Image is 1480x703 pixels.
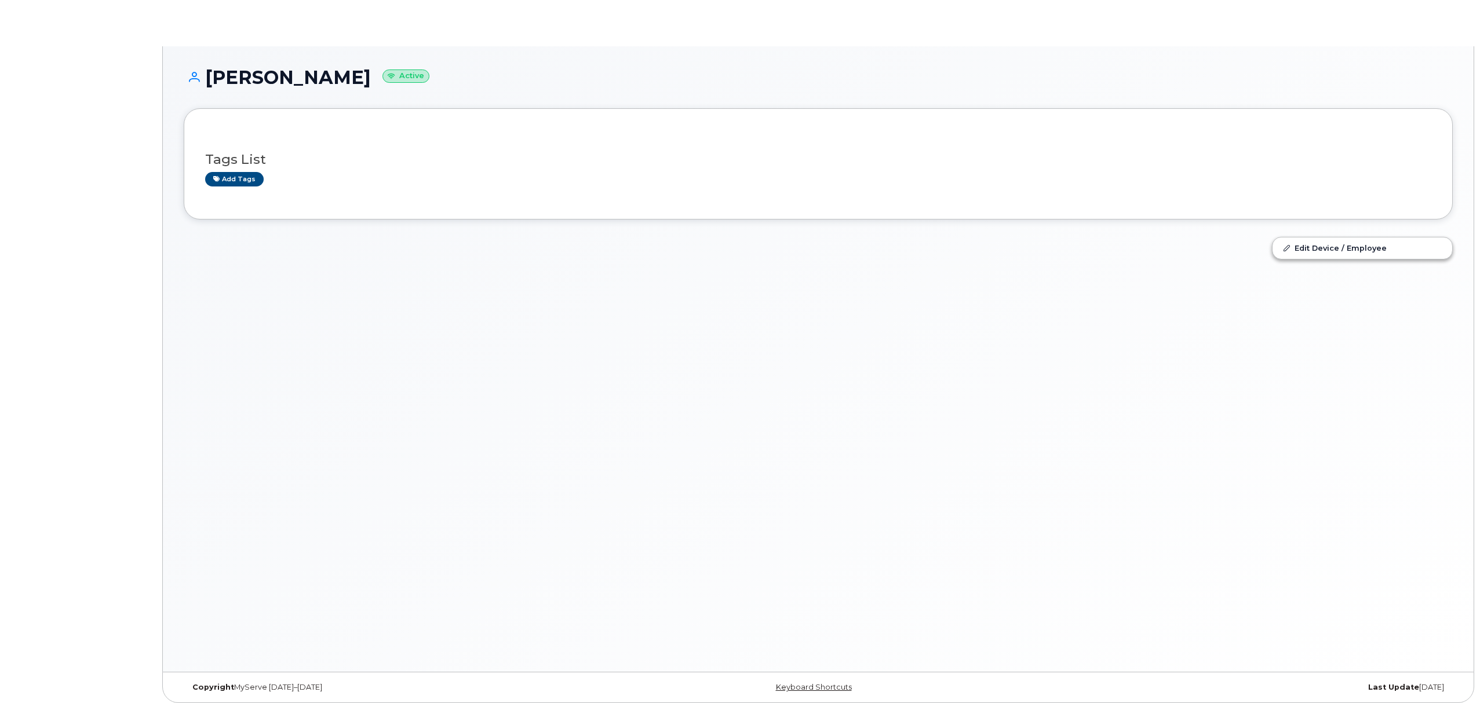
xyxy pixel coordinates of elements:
small: Active [382,69,429,83]
h1: [PERSON_NAME] [184,67,1453,87]
div: MyServe [DATE]–[DATE] [184,683,607,692]
h3: Tags List [205,152,1431,167]
div: [DATE] [1030,683,1453,692]
a: Keyboard Shortcuts [776,683,852,691]
strong: Last Update [1368,683,1419,691]
a: Add tags [205,172,264,186]
strong: Copyright [192,683,234,691]
a: Edit Device / Employee [1273,237,1452,258]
